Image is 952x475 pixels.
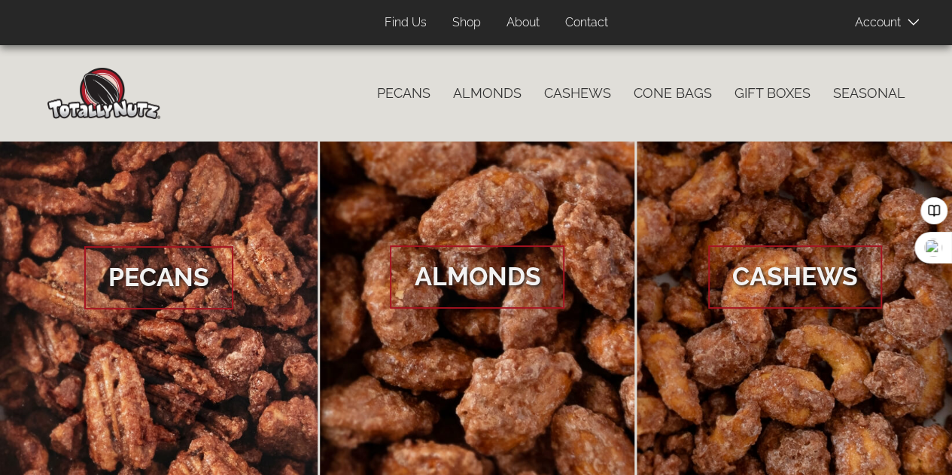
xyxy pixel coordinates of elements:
a: Almonds [442,78,533,109]
a: Cashews [533,78,622,109]
img: Home [47,68,160,119]
a: Find Us [373,8,438,38]
a: Seasonal [822,78,917,109]
a: About [495,8,551,38]
a: Cone Bags [622,78,723,109]
a: Contact [554,8,619,38]
span: Cashews [708,245,882,309]
a: Shop [441,8,492,38]
span: Pecans [84,246,233,309]
span: Almonds [390,245,564,309]
a: Pecans [366,78,442,109]
a: Gift Boxes [723,78,822,109]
